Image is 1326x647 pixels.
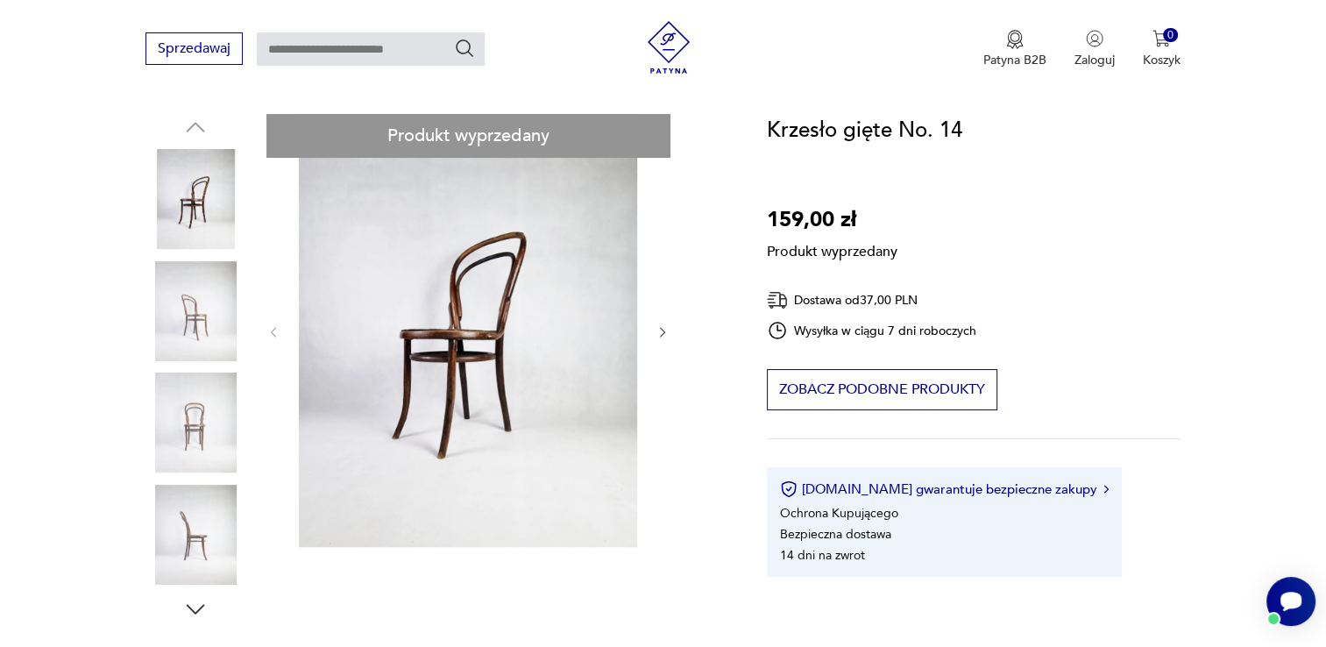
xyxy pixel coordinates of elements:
[767,203,897,237] p: 159,00 zł
[1006,30,1024,49] img: Ikona medalu
[780,480,798,498] img: Ikona certyfikatu
[145,44,243,56] a: Sprzedawaj
[767,289,788,311] img: Ikona dostawy
[780,480,1109,498] button: [DOMAIN_NAME] gwarantuje bezpieczne zakupy
[454,38,475,59] button: Szukaj
[767,320,977,341] div: Wysyłka w ciągu 7 dni roboczych
[780,547,865,564] li: 14 dni na zwrot
[642,21,695,74] img: Patyna - sklep z meblami i dekoracjami vintage
[1163,28,1178,43] div: 0
[1143,30,1181,68] button: 0Koszyk
[983,30,1046,68] button: Patyna B2B
[767,237,897,261] p: Produkt wyprzedany
[983,30,1046,68] a: Ikona medaluPatyna B2B
[767,289,977,311] div: Dostawa od 37,00 PLN
[1152,30,1170,47] img: Ikona koszyka
[145,32,243,65] button: Sprzedawaj
[1086,30,1103,47] img: Ikonka użytkownika
[983,52,1046,68] p: Patyna B2B
[1266,577,1315,626] iframe: Smartsupp widget button
[1074,30,1115,68] button: Zaloguj
[767,114,962,147] h1: Krzesło gięte No. 14
[1074,52,1115,68] p: Zaloguj
[780,505,898,522] li: Ochrona Kupującego
[1143,52,1181,68] p: Koszyk
[767,369,997,410] button: Zobacz podobne produkty
[1103,485,1109,494] img: Ikona strzałki w prawo
[780,526,891,543] li: Bezpieczna dostawa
